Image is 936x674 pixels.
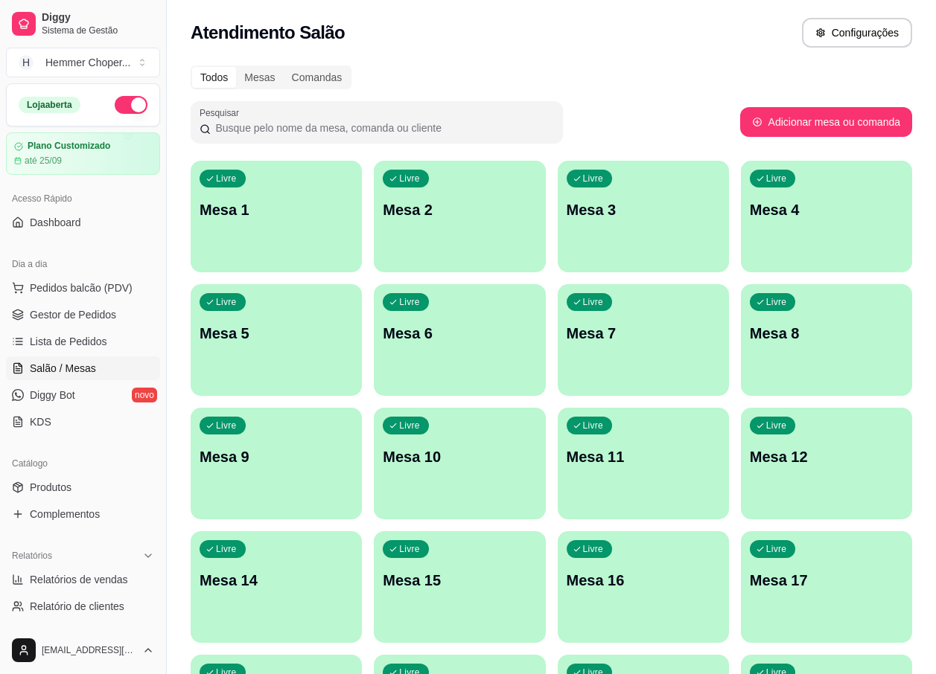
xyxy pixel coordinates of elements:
button: Select a team [6,48,160,77]
button: LivreMesa 6 [374,284,545,396]
p: Livre [766,173,787,184]
button: Adicionar mesa ou comanda [740,107,912,137]
label: Pesquisar [200,106,244,119]
p: Mesa 8 [750,323,903,344]
button: LivreMesa 8 [741,284,912,396]
div: Acesso Rápido [6,187,160,211]
a: Relatório de mesas [6,621,160,645]
span: Relatórios [12,550,52,562]
p: Mesa 10 [383,446,536,467]
p: Mesa 4 [750,199,903,220]
button: LivreMesa 5 [191,284,362,396]
a: Relatórios de vendas [6,568,160,591]
button: LivreMesa 4 [741,161,912,272]
button: Pedidos balcão (PDV) [6,276,160,300]
span: Diggy Bot [30,388,75,402]
span: Diggy [42,11,154,25]
input: Pesquisar [211,121,554,135]
p: Livre [216,296,237,308]
span: Produtos [30,480,71,495]
span: [EMAIL_ADDRESS][DOMAIN_NAME] [42,644,136,656]
p: Mesa 6 [383,323,536,344]
p: Mesa 14 [200,570,353,591]
div: Dia a dia [6,252,160,276]
span: Gestor de Pedidos [30,307,116,322]
span: KDS [30,414,51,429]
button: LivreMesa 17 [741,531,912,643]
button: LivreMesa 7 [558,284,729,396]
button: LivreMesa 12 [741,408,912,519]
p: Livre [583,173,604,184]
button: LivreMesa 9 [191,408,362,519]
p: Livre [399,543,420,555]
span: Pedidos balcão (PDV) [30,280,133,295]
article: até 25/09 [25,155,62,167]
button: LivreMesa 16 [558,531,729,643]
p: Livre [583,296,604,308]
p: Livre [766,420,787,431]
a: Diggy Botnovo [6,383,160,407]
p: Mesa 12 [750,446,903,467]
h2: Atendimento Salão [191,21,345,45]
span: Sistema de Gestão [42,25,154,36]
a: Produtos [6,475,160,499]
span: Relatório de mesas [30,626,120,641]
p: Livre [216,543,237,555]
p: Mesa 15 [383,570,536,591]
a: KDS [6,410,160,434]
button: LivreMesa 3 [558,161,729,272]
button: LivreMesa 1 [191,161,362,272]
button: [EMAIL_ADDRESS][DOMAIN_NAME] [6,632,160,668]
a: Dashboard [6,211,160,234]
button: LivreMesa 14 [191,531,362,643]
span: H [19,55,34,70]
button: LivreMesa 15 [374,531,545,643]
div: Todos [192,67,236,88]
button: Configurações [802,18,912,48]
p: Livre [766,296,787,308]
span: Dashboard [30,215,81,230]
a: Salão / Mesas [6,356,160,380]
p: Mesa 3 [567,199,720,220]
p: Livre [216,173,237,184]
p: Livre [399,173,420,184]
button: Alterar Status [115,96,147,114]
p: Mesa 1 [200,199,353,220]
button: LivreMesa 11 [558,408,729,519]
div: Loja aberta [19,97,80,113]
span: Relatório de clientes [30,599,124,614]
p: Mesa 9 [200,446,353,467]
div: Comandas [284,67,351,88]
p: Livre [583,420,604,431]
a: Relatório de clientes [6,594,160,618]
a: Complementos [6,502,160,526]
p: Livre [399,420,420,431]
div: Hemmer Choper ... [45,55,130,70]
button: LivreMesa 2 [374,161,545,272]
a: Plano Customizadoaté 25/09 [6,132,160,175]
a: Lista de Pedidos [6,330,160,353]
div: Mesas [236,67,283,88]
p: Mesa 11 [567,446,720,467]
p: Livre [399,296,420,308]
p: Mesa 16 [567,570,720,591]
a: DiggySistema de Gestão [6,6,160,42]
p: Mesa 17 [750,570,903,591]
p: Livre [583,543,604,555]
p: Livre [766,543,787,555]
span: Complementos [30,507,100,521]
span: Salão / Mesas [30,361,96,376]
p: Mesa 2 [383,199,536,220]
p: Livre [216,420,237,431]
p: Mesa 5 [200,323,353,344]
span: Lista de Pedidos [30,334,107,349]
span: Relatórios de vendas [30,572,128,587]
button: LivreMesa 10 [374,408,545,519]
p: Mesa 7 [567,323,720,344]
article: Plano Customizado [28,141,110,152]
a: Gestor de Pedidos [6,303,160,327]
div: Catálogo [6,452,160,475]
